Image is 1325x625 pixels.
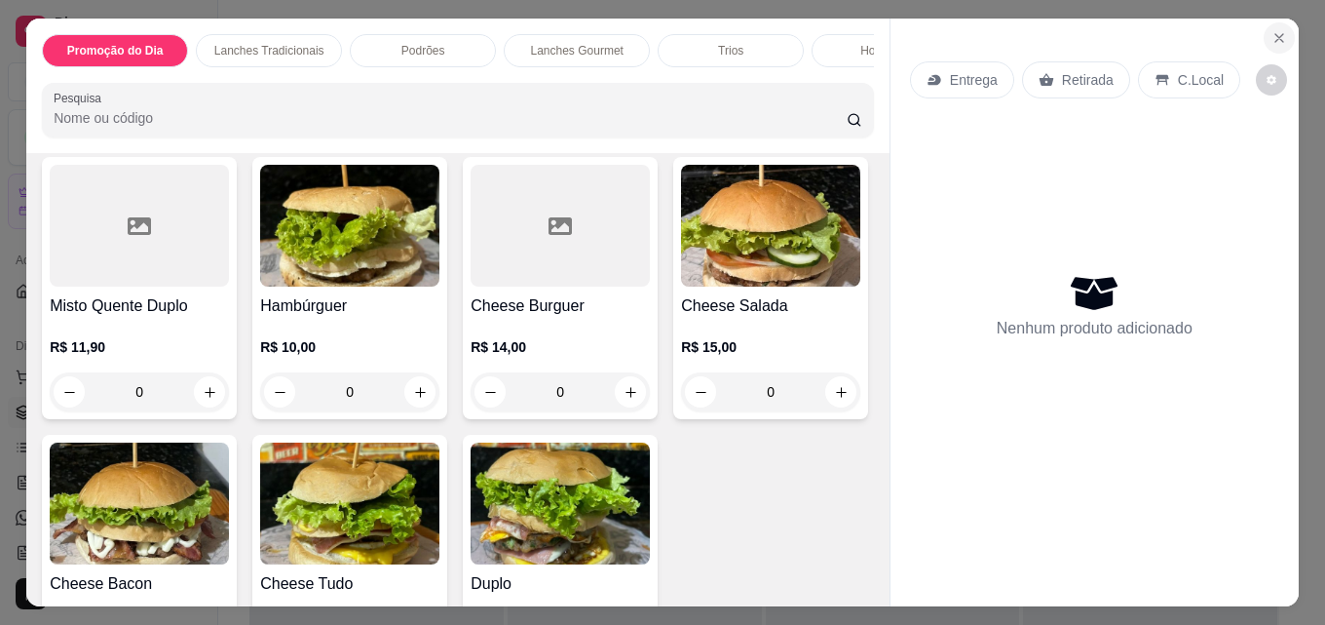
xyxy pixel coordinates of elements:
[471,337,650,357] p: R$ 14,00
[260,165,439,287] img: product-image
[718,43,743,59] p: Trios
[401,43,445,59] p: Podrões
[531,43,624,59] p: Lanches Gourmet
[1256,64,1287,96] button: decrease-product-quantity
[1062,70,1114,90] p: Retirada
[260,443,439,565] img: product-image
[471,294,650,318] h4: Cheese Burguer
[50,572,229,596] h4: Cheese Bacon
[860,43,909,59] p: Hot Dogs
[50,443,229,565] img: product-image
[67,43,164,59] p: Promoção do Dia
[681,165,860,287] img: product-image
[54,108,847,128] input: Pesquisa
[681,337,860,357] p: R$ 15,00
[471,572,650,596] h4: Duplo
[471,443,650,565] img: product-image
[260,572,439,596] h4: Cheese Tudo
[950,70,998,90] p: Entrega
[54,90,108,106] label: Pesquisa
[214,43,324,59] p: Lanches Tradicionais
[260,294,439,318] h4: Hambúrguer
[50,294,229,318] h4: Misto Quente Duplo
[1264,22,1295,54] button: Close
[260,337,439,357] p: R$ 10,00
[681,294,860,318] h4: Cheese Salada
[1178,70,1224,90] p: C.Local
[50,337,229,357] p: R$ 11,90
[997,317,1192,340] p: Nenhum produto adicionado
